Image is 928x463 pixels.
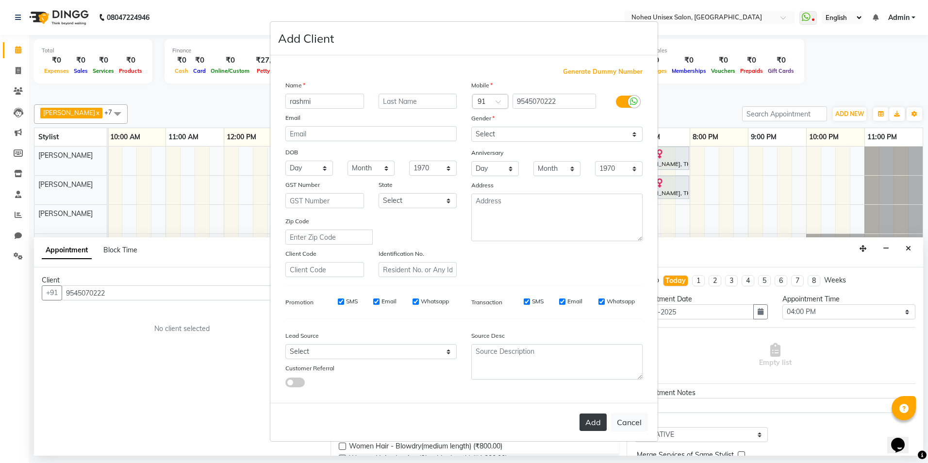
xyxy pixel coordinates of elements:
input: Last Name [379,94,457,109]
label: Anniversary [471,149,503,157]
button: Cancel [611,413,648,431]
input: GST Number [285,193,364,208]
label: Transaction [471,298,502,307]
input: Client Code [285,262,364,277]
input: First Name [285,94,364,109]
label: Email [381,297,397,306]
label: State [379,181,393,189]
label: Mobile [471,81,493,90]
h4: Add Client [278,30,334,47]
label: Address [471,181,494,190]
label: SMS [532,297,544,306]
label: Zip Code [285,217,309,226]
input: Resident No. or Any Id [379,262,457,277]
label: Name [285,81,305,90]
label: GST Number [285,181,320,189]
label: Whatsapp [421,297,449,306]
label: Whatsapp [607,297,635,306]
label: DOB [285,148,298,157]
label: Gender [471,114,495,123]
input: Mobile [513,94,597,109]
span: Generate Dummy Number [563,67,643,77]
label: Email [285,114,300,122]
label: Promotion [285,298,314,307]
label: Identification No. [379,249,424,258]
label: SMS [346,297,358,306]
label: Customer Referral [285,364,334,373]
input: Email [285,126,457,141]
label: Client Code [285,249,316,258]
label: Source Desc [471,331,505,340]
label: Email [567,297,582,306]
label: Lead Source [285,331,319,340]
button: Add [580,413,607,431]
input: Enter Zip Code [285,230,373,245]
